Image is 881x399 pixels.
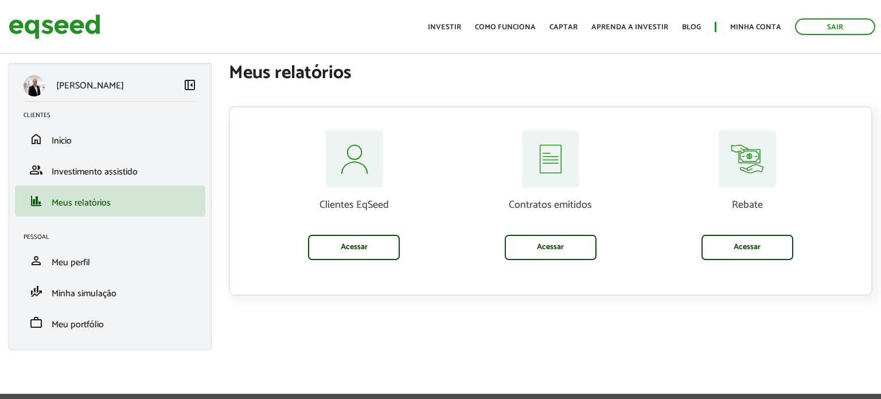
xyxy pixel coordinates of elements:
a: Aprenda a investir [591,24,668,31]
a: Minha conta [730,24,781,31]
a: Sair [795,18,875,35]
a: Acessar [505,235,597,260]
h2: Clientes [24,112,205,119]
a: financeMeus relatórios [24,194,197,208]
span: person [29,254,43,268]
span: Minha simulação [52,286,116,301]
a: groupInvestimento assistido [24,163,197,177]
img: relatorios-assessor-clientes.svg [325,130,383,188]
a: Acessar [308,235,400,260]
li: Investimento assistido [15,154,205,185]
li: Meus relatórios [15,185,205,216]
a: Investir [428,24,461,31]
span: Meu portfólio [52,317,104,332]
a: Colapsar menu [183,78,197,94]
a: Blog [682,24,701,31]
span: home [29,132,43,146]
img: relatorios-assessor-rebate.svg [718,130,776,188]
h2: Pessoal [24,234,205,241]
a: workMeu portfólio [24,316,197,330]
a: homeInício [24,132,197,146]
li: Meu perfil [15,245,205,276]
h1: Meus relatórios [229,63,872,83]
span: left_panel_close [183,78,197,92]
span: Investimento assistido [52,164,138,180]
p: Contratos emitidos [461,199,641,212]
p: Clientes EqSeed [264,199,444,212]
img: relatorios-assessor-contratos.svg [521,130,579,188]
a: Captar [549,24,578,31]
p: Rebate [657,199,837,212]
a: Como funciona [475,24,536,31]
p: [PERSON_NAME] [56,80,124,91]
a: personMeu perfil [24,254,197,268]
a: Acessar [701,235,793,260]
li: Meu portfólio [15,307,205,338]
span: Meus relatórios [52,195,111,211]
span: group [29,163,43,177]
span: finance [29,194,43,208]
span: Início [52,133,72,149]
li: Início [15,123,205,154]
span: work [29,316,43,330]
span: finance_mode [29,285,43,299]
li: Minha simulação [15,276,205,307]
span: Meu perfil [52,255,90,270]
img: EqSeed [9,11,100,42]
a: finance_modeMinha simulação [24,285,197,299]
